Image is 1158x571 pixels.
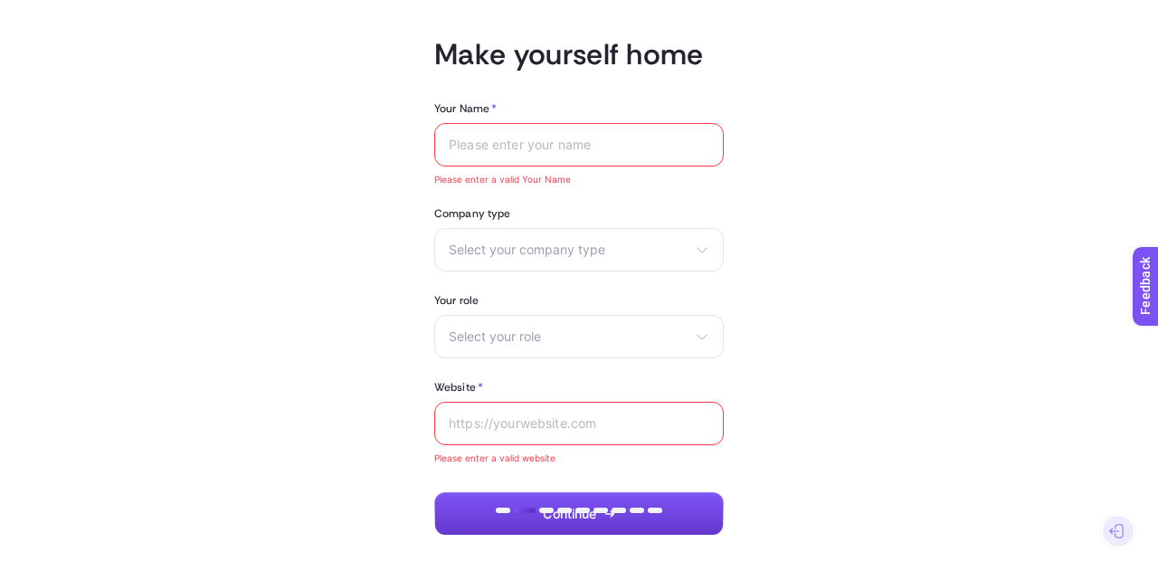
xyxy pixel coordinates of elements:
[434,174,724,185] span: Please enter a valid Your Name
[543,507,596,521] span: Continue
[449,243,688,257] span: Select your company type
[434,452,724,463] span: Please enter a valid website
[449,138,709,152] input: Please enter your name
[449,416,709,431] input: https://yourwebsite.com
[434,36,724,72] h1: Make yourself home
[434,101,497,116] label: Your Name
[434,380,483,395] label: Website
[434,206,724,221] label: Company type
[434,492,724,536] button: Continue
[11,5,69,20] span: Feedback
[449,329,688,344] span: Select your role
[434,293,724,308] label: Your role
